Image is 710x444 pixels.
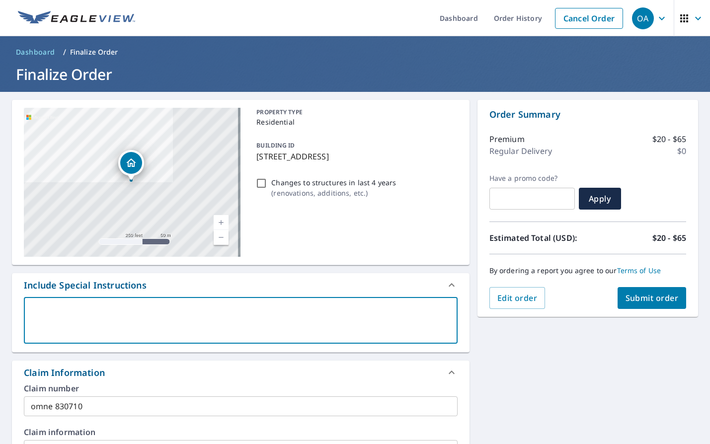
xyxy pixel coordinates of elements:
button: Apply [579,188,621,210]
p: Residential [256,117,453,127]
p: PROPERTY TYPE [256,108,453,117]
p: Changes to structures in last 4 years [271,177,396,188]
nav: breadcrumb [12,44,698,60]
p: $20 - $65 [652,133,686,145]
li: / [63,46,66,58]
p: $0 [677,145,686,157]
p: Estimated Total (USD): [489,232,588,244]
h1: Finalize Order [12,64,698,84]
span: Edit order [497,293,538,303]
a: Cancel Order [555,8,623,29]
a: Terms of Use [617,266,661,275]
a: Current Level 17, Zoom Out [214,230,229,245]
p: Finalize Order [70,47,118,57]
div: OA [632,7,654,29]
button: Submit order [618,287,687,309]
span: Submit order [626,293,679,303]
p: Premium [489,133,525,145]
p: [STREET_ADDRESS] [256,150,453,162]
p: ( renovations, additions, etc. ) [271,188,396,198]
div: Claim Information [24,366,105,379]
p: BUILDING ID [256,141,295,149]
span: Dashboard [16,47,55,57]
div: Dropped pin, building 1, Residential property, 508 E 6th St Fremont, NE 68025 [118,150,144,181]
button: Edit order [489,287,546,309]
a: Dashboard [12,44,59,60]
p: $20 - $65 [652,232,686,244]
div: Claim Information [12,361,470,384]
label: Claim number [24,384,458,392]
div: Include Special Instructions [12,273,470,297]
p: By ordering a report you agree to our [489,266,686,275]
img: EV Logo [18,11,135,26]
div: Include Special Instructions [24,279,147,292]
label: Claim information [24,428,458,436]
span: Apply [587,193,613,204]
label: Have a promo code? [489,174,575,183]
p: Order Summary [489,108,686,121]
p: Regular Delivery [489,145,552,157]
a: Current Level 17, Zoom In [214,215,229,230]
